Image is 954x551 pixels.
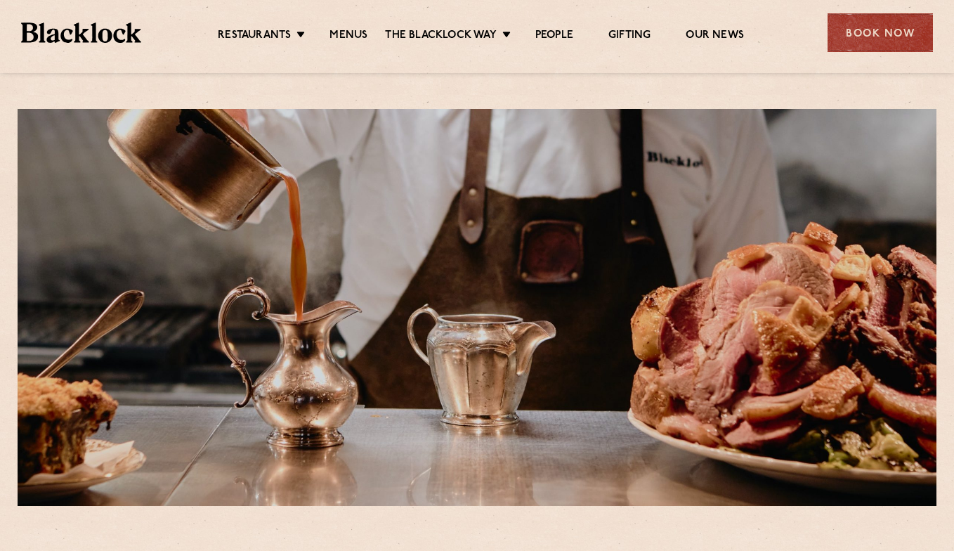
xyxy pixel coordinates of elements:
img: BL_Textured_Logo-footer-cropped.svg [21,22,141,43]
a: Our News [686,29,744,44]
a: People [535,29,573,44]
a: Restaurants [218,29,291,44]
a: Gifting [608,29,651,44]
div: Book Now [828,13,933,52]
a: The Blacklock Way [385,29,496,44]
a: Menus [329,29,367,44]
